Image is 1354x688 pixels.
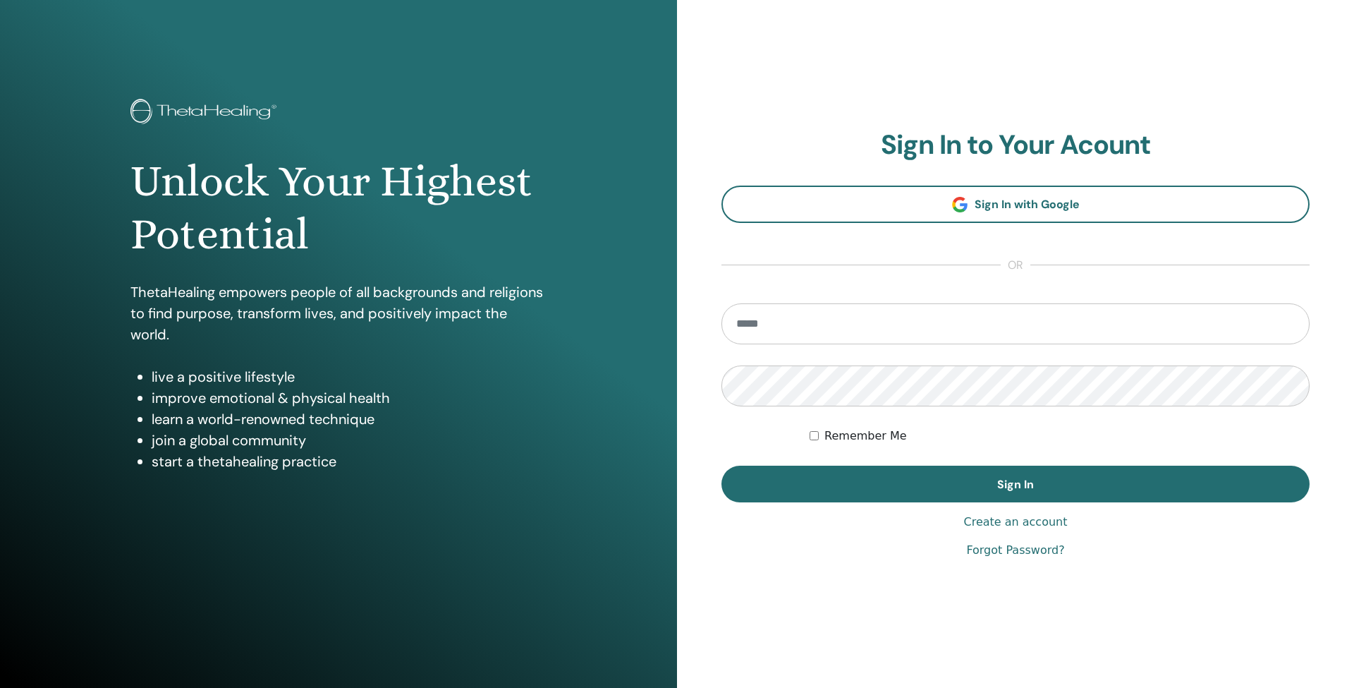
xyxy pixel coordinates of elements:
li: join a global community [152,430,547,451]
span: Sign In [997,477,1034,492]
li: start a thetahealing practice [152,451,547,472]
li: improve emotional & physical health [152,387,547,409]
label: Remember Me [824,428,907,445]
h2: Sign In to Your Acount [721,129,1310,162]
a: Create an account [963,514,1067,531]
span: or [1001,257,1030,274]
li: learn a world-renowned technique [152,409,547,430]
p: ThetaHealing empowers people of all backgrounds and religions to find purpose, transform lives, a... [130,282,547,345]
span: Sign In with Google [975,197,1080,212]
button: Sign In [721,466,1310,502]
li: live a positive lifestyle [152,366,547,387]
a: Sign In with Google [721,186,1310,223]
a: Forgot Password? [966,542,1064,559]
div: Keep me authenticated indefinitely or until I manually logout [810,428,1310,445]
h1: Unlock Your Highest Potential [130,155,547,260]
